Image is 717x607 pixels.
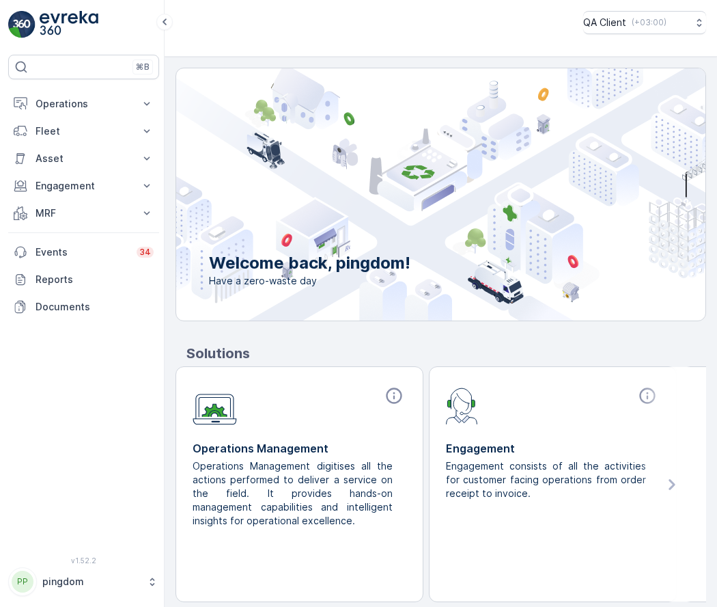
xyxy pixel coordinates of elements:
img: logo [8,11,36,38]
img: city illustration [115,68,705,321]
img: module-icon [446,386,478,424]
button: Operations [8,90,159,118]
p: MRF [36,206,132,220]
p: Reports [36,273,154,286]
p: Fleet [36,124,132,138]
p: ( +03:00 ) [632,17,666,28]
p: 34 [139,247,151,258]
a: Events34 [8,239,159,266]
button: QA Client(+03:00) [583,11,706,34]
p: Engagement [446,440,660,457]
button: MRF [8,200,159,227]
img: module-icon [193,386,237,425]
p: Solutions [186,343,706,364]
img: logo_light-DOdMpM7g.png [40,11,98,38]
button: Asset [8,145,159,172]
a: Reports [8,266,159,293]
p: Engagement [36,179,132,193]
span: v 1.52.2 [8,556,159,565]
p: Welcome back, pingdom! [209,252,410,274]
span: Have a zero-waste day [209,274,410,288]
p: Operations Management digitises all the actions performed to deliver a service on the field. It p... [193,459,395,528]
p: pingdom [42,575,140,589]
p: Documents [36,300,154,314]
p: Operations [36,97,132,111]
button: Fleet [8,118,159,145]
p: ⌘B [136,62,150,72]
button: Engagement [8,172,159,200]
div: PP [12,571,33,593]
p: Asset [36,152,132,165]
button: PPpingdom [8,567,159,596]
a: Documents [8,293,159,321]
p: Operations Management [193,440,406,457]
p: Engagement consists of all the activities for customer facing operations from order receipt to in... [446,459,649,500]
p: Events [36,245,128,259]
p: QA Client [583,16,626,29]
